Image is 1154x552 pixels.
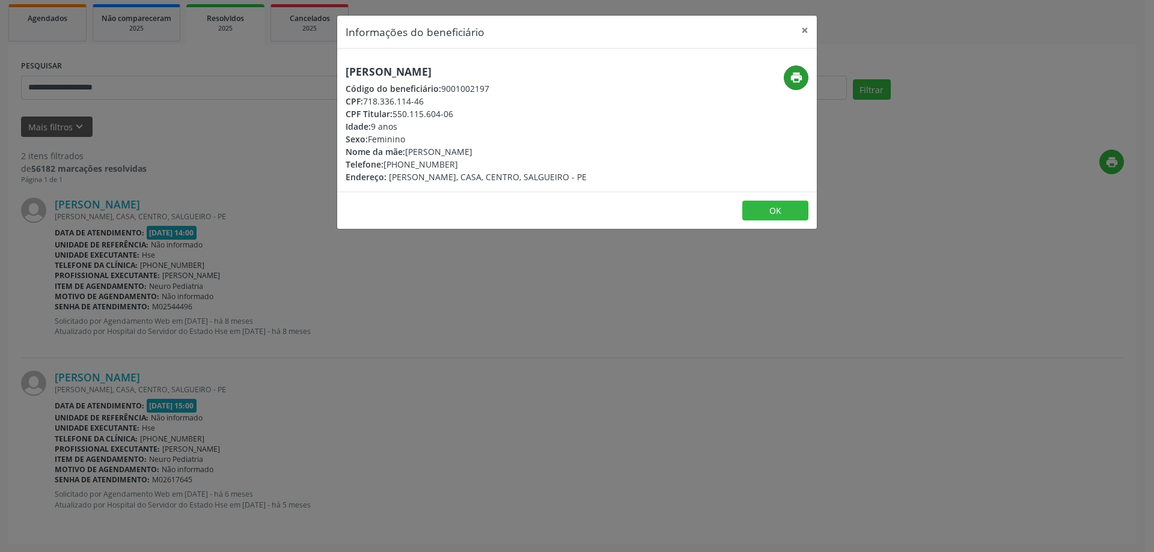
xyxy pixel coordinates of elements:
span: Código do beneficiário: [346,83,441,94]
span: CPF Titular: [346,108,392,120]
div: [PHONE_NUMBER] [346,158,587,171]
div: 9 anos [346,120,587,133]
div: 718.336.114-46 [346,95,587,108]
span: Telefone: [346,159,383,170]
div: Feminino [346,133,587,145]
div: [PERSON_NAME] [346,145,587,158]
i: print [790,71,803,84]
button: Close [793,16,817,45]
div: 550.115.604-06 [346,108,587,120]
div: 9001002197 [346,82,587,95]
button: print [784,65,808,90]
span: Nome da mãe: [346,146,405,157]
span: [PERSON_NAME], CASA, CENTRO, SALGUEIRO - PE [389,171,587,183]
button: OK [742,201,808,221]
span: Sexo: [346,133,368,145]
h5: Informações do beneficiário [346,24,484,40]
span: CPF: [346,96,363,107]
h5: [PERSON_NAME] [346,65,587,78]
span: Endereço: [346,171,386,183]
span: Idade: [346,121,371,132]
